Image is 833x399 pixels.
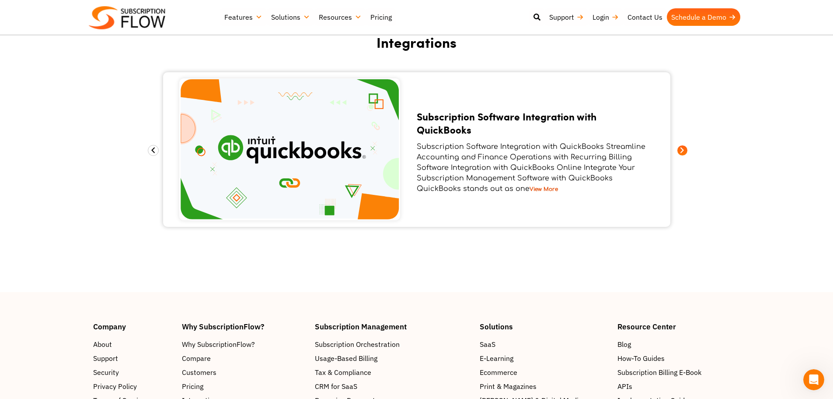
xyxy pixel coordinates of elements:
[617,367,740,378] a: Subscription Billing E-Book
[617,381,632,392] span: APIs
[480,367,517,378] span: Ecommerce
[480,323,609,330] h4: Solutions
[159,34,675,50] h2: Integrations
[588,8,623,26] a: Login
[366,8,396,26] a: Pricing
[315,381,471,392] a: CRM for SaaS
[315,353,471,364] a: Usage-Based Billing
[617,339,740,350] a: Blog
[417,109,596,137] a: Subscription Software Integration with QuickBooks
[617,367,701,378] span: Subscription Billing E-Book
[623,8,667,26] a: Contact Us
[617,323,740,330] h4: Resource Center
[182,323,306,330] h4: Why SubscriptionFlow?
[803,369,824,390] iframe: Intercom live chat
[315,367,371,378] span: Tax & Compliance
[480,367,609,378] a: Ecommerce
[182,381,203,392] span: Pricing
[617,353,665,364] span: How-To Guides
[315,367,471,378] a: Tax & Compliance
[93,367,119,378] span: Security
[480,353,609,364] a: E-Learning
[182,367,216,378] span: Customers
[267,8,314,26] a: Solutions
[182,353,306,364] a: Compare
[480,353,513,364] span: E-Learning
[179,78,400,220] img: Subscriptionflow-Quickbooks-integration
[667,8,740,26] a: Schedule a Demo
[93,367,174,378] a: Security
[315,339,471,350] a: Subscription Orchestration
[93,353,174,364] a: Support
[315,381,357,392] span: CRM for SaaS
[93,323,174,330] h4: Company
[480,339,495,350] span: SaaS
[93,381,174,392] a: Privacy Policy
[617,339,631,350] span: Blog
[315,353,377,364] span: Usage-Based Billing
[314,8,366,26] a: Resources
[315,339,400,350] span: Subscription Orchestration
[545,8,588,26] a: Support
[480,339,609,350] a: SaaS
[182,339,255,350] span: Why SubscriptionFlow?
[182,353,211,364] span: Compare
[182,381,306,392] a: Pricing
[617,353,740,364] a: How-To Guides
[480,381,609,392] a: Print & Magazines
[182,339,306,350] a: Why SubscriptionFlow?
[315,323,471,330] h4: Subscription Management
[93,339,174,350] a: About
[93,353,118,364] span: Support
[93,381,137,392] span: Privacy Policy
[93,339,112,350] span: About
[480,381,537,392] span: Print & Magazines
[89,6,165,29] img: Subscriptionflow
[617,381,740,392] a: APIs
[220,8,267,26] a: Features
[530,186,558,192] a: View More
[417,141,648,194] div: Subscription Software Integration with QuickBooks Streamline Accounting and Finance Operations wi...
[182,367,306,378] a: Customers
